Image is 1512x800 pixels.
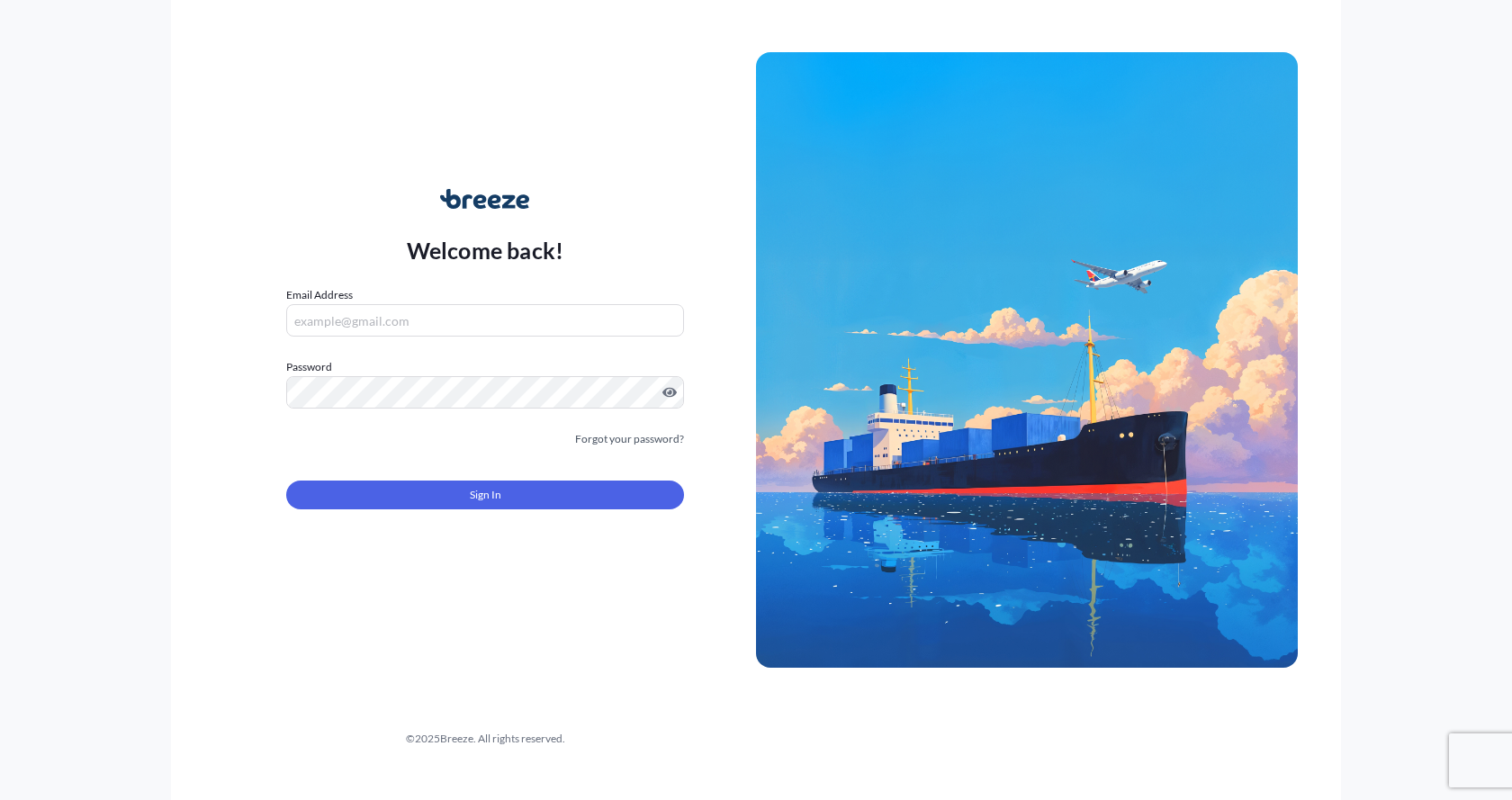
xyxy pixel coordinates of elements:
[286,286,353,304] label: Email Address
[286,481,684,509] button: Sign In
[214,730,756,748] div: © 2025 Breeze. All rights reserved.
[756,52,1298,668] img: Ship illustration
[575,430,684,448] a: Forgot your password?
[407,236,564,265] p: Welcome back!
[662,385,677,400] button: Show password
[286,304,684,337] input: example@gmail.com
[286,358,684,376] label: Password
[470,486,501,504] span: Sign In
